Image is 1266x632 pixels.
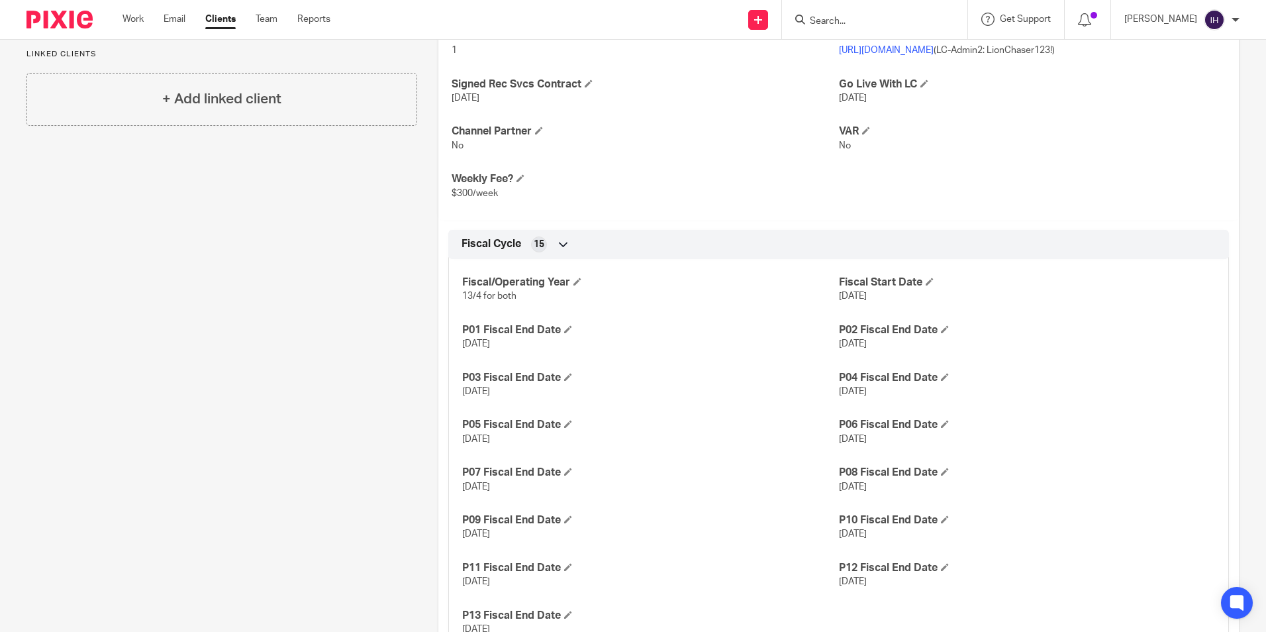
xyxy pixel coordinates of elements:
h4: P11 Fiscal End Date [462,561,838,575]
span: 15 [534,238,544,251]
h4: P09 Fiscal End Date [462,513,838,527]
h4: P03 Fiscal End Date [462,371,838,385]
span: 13/4 for both [462,291,516,301]
a: Clients [205,13,236,26]
a: Email [164,13,185,26]
h4: Go Live With LC [839,78,1226,91]
span: No [452,141,463,150]
a: Work [122,13,144,26]
span: [DATE] [462,339,490,348]
a: Team [256,13,277,26]
span: (LC-Admin2: LionChaser123!) [839,46,1055,55]
span: [DATE] [462,387,490,396]
span: [DATE] [462,529,490,539]
span: [DATE] [839,387,867,396]
span: [DATE] [839,93,867,103]
h4: + Add linked client [162,89,281,109]
h4: P05 Fiscal End Date [462,418,838,432]
h4: P04 Fiscal End Date [839,371,1215,385]
span: Get Support [1000,15,1051,24]
h4: P07 Fiscal End Date [462,466,838,480]
h4: P13 Fiscal End Date [462,609,838,623]
h4: P02 Fiscal End Date [839,323,1215,337]
h4: Signed Rec Svcs Contract [452,78,838,91]
a: [URL][DOMAIN_NAME] [839,46,934,55]
span: [DATE] [839,339,867,348]
span: [DATE] [462,482,490,492]
a: Reports [297,13,330,26]
span: $300/week [452,189,498,198]
h4: Channel Partner [452,125,838,138]
h4: P12 Fiscal End Date [839,561,1215,575]
h4: P01 Fiscal End Date [462,323,838,337]
span: [DATE] [839,529,867,539]
span: [DATE] [839,435,867,444]
h4: Weekly Fee? [452,172,838,186]
h4: VAR [839,125,1226,138]
input: Search [808,16,928,28]
span: [DATE] [452,93,479,103]
h4: Fiscal/Operating Year [462,276,838,290]
span: Fiscal Cycle [462,237,521,251]
h4: P08 Fiscal End Date [839,466,1215,480]
h4: P06 Fiscal End Date [839,418,1215,432]
span: 1 [452,46,457,55]
p: Linked clients [26,49,417,60]
span: No [839,141,851,150]
span: [DATE] [839,291,867,301]
span: [DATE] [462,435,490,444]
span: [DATE] [462,577,490,586]
img: svg%3E [1204,9,1225,30]
span: [DATE] [839,577,867,586]
h4: P10 Fiscal End Date [839,513,1215,527]
p: [PERSON_NAME] [1124,13,1197,26]
h4: Fiscal Start Date [839,276,1215,290]
span: [DATE] [839,482,867,492]
img: Pixie [26,11,93,28]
